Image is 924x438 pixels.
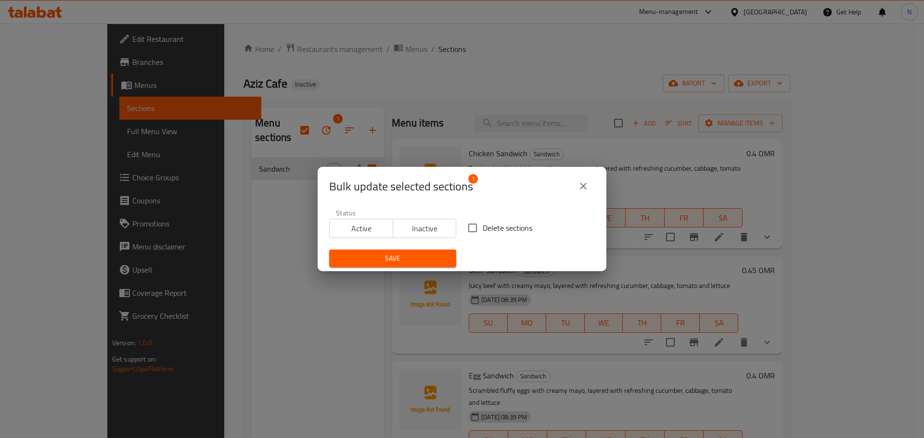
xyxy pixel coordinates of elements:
span: 1 [468,174,478,184]
span: Save [337,252,449,264]
button: Active [329,219,393,238]
button: Save [329,250,456,267]
span: Selected section count [329,179,473,194]
button: close [572,175,595,198]
span: Delete sections [483,222,532,234]
button: Inactive [393,219,457,238]
span: Active [334,222,389,236]
span: Inactive [397,222,453,236]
